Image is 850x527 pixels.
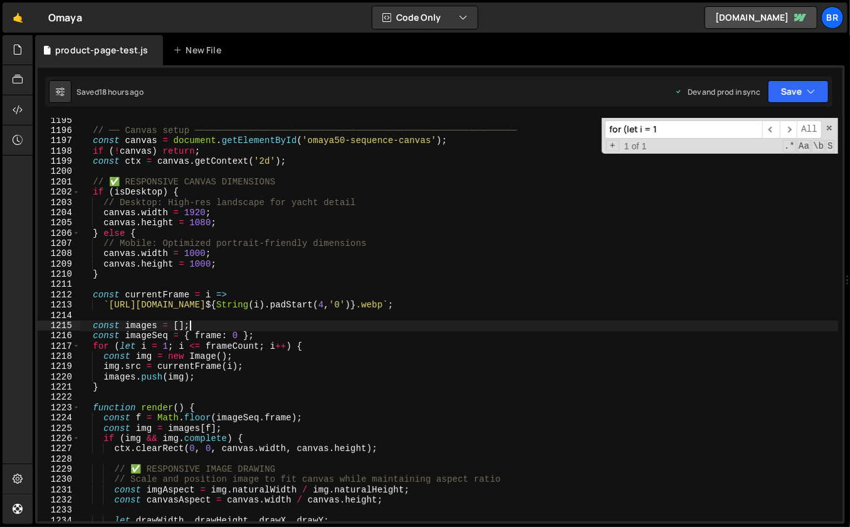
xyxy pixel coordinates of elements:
[783,140,796,152] span: RegExp Search
[619,141,652,151] span: 1 of 1
[38,218,80,228] div: 1205
[38,403,80,413] div: 1223
[38,238,80,248] div: 1207
[38,198,80,208] div: 1203
[38,331,80,341] div: 1216
[38,228,80,238] div: 1206
[38,413,80,423] div: 1224
[812,140,825,152] span: Whole Word Search
[821,6,844,29] a: br
[38,382,80,392] div: 1221
[38,125,80,136] div: 1196
[675,87,760,97] div: Dev and prod in sync
[38,156,80,166] div: 1199
[780,120,797,139] span: ​
[38,392,80,402] div: 1222
[38,177,80,187] div: 1201
[38,146,80,156] div: 1198
[38,495,80,505] div: 1232
[705,6,817,29] a: [DOMAIN_NAME]
[797,120,822,139] span: Alt-Enter
[38,454,80,464] div: 1228
[38,372,80,382] div: 1220
[76,87,144,97] div: Saved
[38,505,80,515] div: 1233
[38,321,80,331] div: 1215
[38,485,80,495] div: 1231
[38,361,80,371] div: 1219
[38,351,80,361] div: 1218
[38,115,80,125] div: 1195
[38,434,80,444] div: 1226
[38,259,80,269] div: 1209
[38,208,80,218] div: 1204
[372,6,478,29] button: Code Only
[797,140,811,152] span: CaseSensitive Search
[38,423,80,434] div: 1225
[48,10,82,25] div: Omaya
[38,187,80,197] div: 1202
[173,44,226,56] div: New File
[38,474,80,484] div: 1230
[38,444,80,454] div: 1227
[38,279,80,289] div: 1211
[3,3,33,33] a: 🤙
[768,80,829,103] button: Save
[99,87,144,97] div: 18 hours ago
[55,44,148,56] div: product-page-test.js
[605,120,762,139] input: Search for
[38,300,80,310] div: 1213
[38,166,80,176] div: 1200
[38,290,80,300] div: 1212
[38,248,80,258] div: 1208
[826,140,834,152] span: Search In Selection
[38,269,80,279] div: 1210
[38,341,80,351] div: 1217
[38,136,80,146] div: 1197
[38,311,80,321] div: 1214
[762,120,780,139] span: ​
[38,464,80,474] div: 1229
[38,516,80,526] div: 1234
[606,140,619,151] span: Toggle Replace mode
